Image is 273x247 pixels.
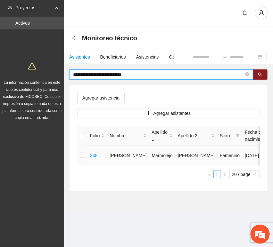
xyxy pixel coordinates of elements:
span: right [223,173,227,177]
div: Conversaciones [33,33,108,41]
span: close-circle [245,72,249,76]
td: [PERSON_NAME] [107,146,149,165]
span: to [222,54,227,60]
button: search [253,69,268,80]
span: search [258,72,262,77]
span: close-circle [245,72,249,78]
li: Previous Page [206,171,213,178]
button: right [221,171,229,178]
th: Fecha de nacimiento [242,126,269,146]
th: Apellido 1 [149,126,175,146]
button: left [206,171,213,178]
span: La información contenida en este sitio es confidencial y para uso exclusivo de FICOSEC. Cualquier... [3,80,62,120]
div: Chatear ahora [35,169,91,181]
th: Folio [87,126,107,146]
span: arrow-left [72,36,77,41]
a: 1 [214,171,221,178]
span: Monitoreo técnico [82,33,137,43]
span: filter [235,131,241,140]
div: Asistencias [136,53,159,60]
span: Apellido 2 [178,132,210,139]
div: Asistentes [69,53,90,60]
div: Beneficiarios [100,53,126,60]
span: swap-right [222,54,227,60]
span: eye [8,5,12,10]
th: Apellido 2 [175,126,217,146]
span: filter [236,134,240,138]
div: Minimizar ventana de chat en vivo [105,3,120,19]
span: Agregar asistencia [82,94,120,101]
li: Next Page [221,171,229,178]
span: ellipsis [179,55,184,59]
td: [PERSON_NAME] [175,146,217,165]
a: Activos [15,20,30,26]
button: ellipsis [174,50,189,64]
button: bell [240,8,250,18]
td: Femenino [217,146,242,165]
span: 20 / page [232,171,257,178]
td: Marmolejo [149,146,175,165]
span: Apellido 1 [152,129,168,143]
a: 348 [90,153,97,158]
div: Page Size [229,171,260,178]
td: [DATE] [242,146,269,165]
span: Folio [90,132,100,139]
button: Agregar asistencia [77,93,125,103]
li: 1 [213,171,221,178]
span: Sexo [220,132,233,139]
span: user [255,10,268,16]
span: Agregar asistentes [153,110,191,117]
button: user [255,6,268,19]
span: Nombre [110,132,142,139]
span: warning [28,62,36,70]
div: Back [72,36,77,41]
span: No hay ninguna conversación en curso [16,95,109,160]
span: Proyectos [15,1,53,14]
span: left [208,173,211,177]
button: plusAgregar asistentes [77,108,260,118]
th: Nombre [107,126,149,146]
div: Objetivos y actividades [169,53,215,60]
span: bell [240,10,250,15]
span: plus [146,111,151,116]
